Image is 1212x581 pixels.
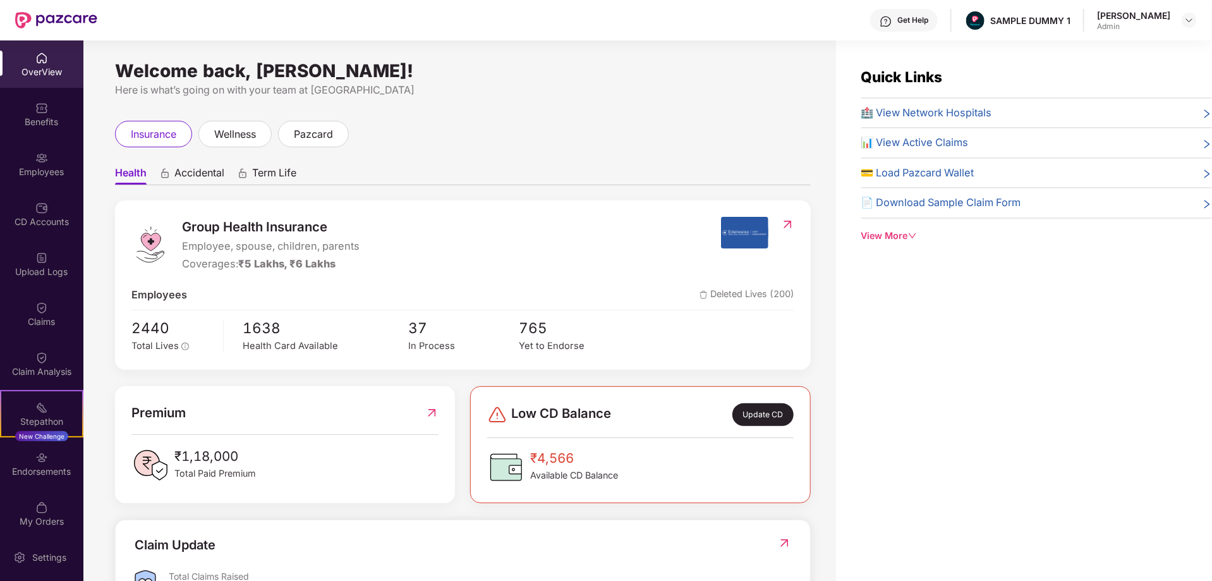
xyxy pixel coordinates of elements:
img: svg+xml;base64,PHN2ZyBpZD0iU2V0dGluZy0yMHgyMCIgeG1sbnM9Imh0dHA6Ly93d3cudzMub3JnLzIwMDAvc3ZnIiB3aW... [13,551,26,564]
img: svg+xml;base64,PHN2ZyBpZD0iSGVscC0zMngzMiIgeG1sbnM9Imh0dHA6Ly93d3cudzMub3JnLzIwMDAvc3ZnIiB3aWR0aD... [880,15,892,28]
img: svg+xml;base64,PHN2ZyBpZD0iRHJvcGRvd24tMzJ4MzIiIHhtbG5zPSJodHRwOi8vd3d3LnczLm9yZy8yMDAwL3N2ZyIgd2... [1184,15,1194,25]
div: Settings [28,551,70,564]
span: Accidental [174,166,224,185]
img: deleteIcon [700,291,708,299]
span: right [1202,197,1212,211]
span: right [1202,168,1212,181]
img: svg+xml;base64,PHN2ZyBpZD0iQmVuZWZpdHMiIHhtbG5zPSJodHRwOi8vd3d3LnczLm9yZy8yMDAwL3N2ZyIgd2lkdGg9Ij... [35,102,48,114]
span: wellness [214,126,256,142]
span: Employees [131,287,187,303]
div: Welcome back, [PERSON_NAME]! [115,66,811,76]
div: Update CD [732,403,794,426]
div: [PERSON_NAME] [1097,9,1170,21]
span: ₹1,18,000 [174,446,256,467]
img: PaidPremiumIcon [131,446,169,484]
div: animation [159,168,171,179]
span: insurance [131,126,176,142]
span: 2440 [131,317,214,339]
img: svg+xml;base64,PHN2ZyBpZD0iQ0RfQWNjb3VudHMiIGRhdGEtbmFtZT0iQ0QgQWNjb3VudHMiIHhtbG5zPSJodHRwOi8vd3... [35,202,48,214]
span: 💳 Load Pazcard Wallet [861,165,974,181]
img: svg+xml;base64,PHN2ZyBpZD0iVXBsb2FkX0xvZ3MiIGRhdGEtbmFtZT0iVXBsb2FkIExvZ3MiIHhtbG5zPSJodHRwOi8vd3... [35,252,48,264]
span: info-circle [181,343,189,350]
div: Stepathon [1,415,82,428]
img: CDBalanceIcon [487,448,525,486]
img: svg+xml;base64,PHN2ZyBpZD0iQ2xhaW0iIHhtbG5zPSJodHRwOi8vd3d3LnczLm9yZy8yMDAwL3N2ZyIgd2lkdGg9IjIwIi... [35,352,48,364]
div: Admin [1097,21,1170,32]
div: Claim Update [135,535,215,555]
span: 📄 Download Sample Claim Form [861,195,1021,211]
span: Available CD Balance [530,468,618,482]
span: Total Lives [131,340,179,352]
img: New Pazcare Logo [15,12,97,28]
span: Term Life [252,166,296,185]
span: Total Paid Premium [174,467,256,480]
img: svg+xml;base64,PHN2ZyB4bWxucz0iaHR0cDovL3d3dy53My5vcmcvMjAwMC9zdmciIHdpZHRoPSIyMSIgaGVpZ2h0PSIyMC... [35,401,48,414]
span: 37 [408,317,519,339]
div: Health Card Available [243,339,408,353]
img: Pazcare_Alternative_logo-01-01.png [966,11,985,30]
div: Here is what’s going on with your team at [GEOGRAPHIC_DATA] [115,82,811,98]
span: 1638 [243,317,408,339]
span: ₹4,566 [530,448,618,468]
span: 📊 View Active Claims [861,135,969,151]
div: In Process [408,339,519,353]
div: Yet to Endorse [519,339,629,353]
span: Quick Links [861,68,943,85]
img: svg+xml;base64,PHN2ZyBpZD0iSG9tZSIgeG1sbnM9Imh0dHA6Ly93d3cudzMub3JnLzIwMDAvc3ZnIiB3aWR0aD0iMjAiIG... [35,52,48,64]
span: Group Health Insurance [182,217,360,237]
img: logo [131,226,169,264]
span: pazcard [294,126,333,142]
span: Premium [131,403,186,423]
div: animation [237,168,248,179]
div: New Challenge [15,431,68,441]
div: View More [861,229,1212,243]
span: Employee, spouse, children, parents [182,238,360,255]
img: svg+xml;base64,PHN2ZyBpZD0iQ2xhaW0iIHhtbG5zPSJodHRwOi8vd3d3LnczLm9yZy8yMDAwL3N2ZyIgd2lkdGg9IjIwIi... [35,302,48,314]
img: RedirectIcon [781,218,794,231]
span: Deleted Lives (200) [700,287,794,303]
img: RedirectIcon [778,537,791,549]
span: down [908,231,917,240]
img: svg+xml;base64,PHN2ZyBpZD0iRW1wbG95ZWVzIiB4bWxucz0iaHR0cDovL3d3dy53My5vcmcvMjAwMC9zdmciIHdpZHRoPS... [35,152,48,164]
img: RedirectIcon [425,403,439,423]
div: Coverages: [182,256,360,272]
img: insurerIcon [721,217,768,248]
div: Get Help [897,15,928,25]
span: 🏥 View Network Hospitals [861,105,992,121]
div: SAMPLE DUMMY 1 [990,15,1070,27]
img: svg+xml;base64,PHN2ZyBpZD0iRGFuZ2VyLTMyeDMyIiB4bWxucz0iaHR0cDovL3d3dy53My5vcmcvMjAwMC9zdmciIHdpZH... [487,405,507,425]
img: svg+xml;base64,PHN2ZyBpZD0iTXlfT3JkZXJzIiBkYXRhLW5hbWU9Ik15IE9yZGVycyIgeG1sbnM9Imh0dHA6Ly93d3cudz... [35,501,48,514]
img: svg+xml;base64,PHN2ZyBpZD0iRW5kb3JzZW1lbnRzIiB4bWxucz0iaHR0cDovL3d3dy53My5vcmcvMjAwMC9zdmciIHdpZH... [35,451,48,464]
span: ₹5 Lakhs, ₹6 Lakhs [238,257,336,270]
span: Health [115,166,147,185]
span: Low CD Balance [511,403,611,426]
span: 765 [519,317,629,339]
span: right [1202,137,1212,151]
span: right [1202,107,1212,121]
